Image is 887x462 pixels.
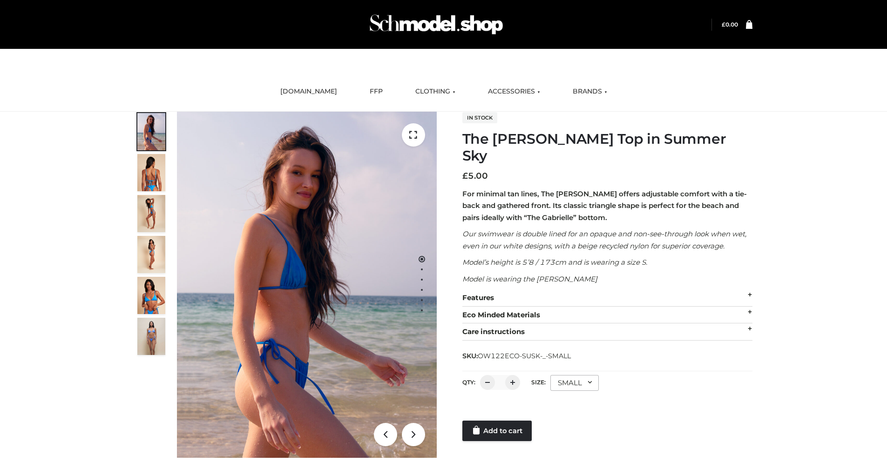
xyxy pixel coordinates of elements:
[366,6,506,43] img: Schmodel Admin 964
[462,379,475,386] label: QTY:
[550,375,599,391] div: SMALL
[566,81,614,102] a: BRANDS
[478,352,571,360] span: OW122ECO-SUSK-_-SMALL
[177,112,437,458] img: 1.Alex-top_SS-1_4464b1e7-c2c9-4e4b-a62c-58381cd673c0 (1)
[462,421,532,441] a: Add to cart
[481,81,547,102] a: ACCESSORIES
[137,236,165,273] img: 3.Alex-top_CN-1-1-2.jpg
[462,307,752,324] div: Eco Minded Materials
[462,131,752,164] h1: The [PERSON_NAME] Top in Summer Sky
[462,258,647,267] em: Model’s height is 5’8 / 173cm and is wearing a size S.
[462,171,468,181] span: £
[408,81,462,102] a: CLOTHING
[137,277,165,314] img: 2.Alex-top_CN-1-1-2.jpg
[137,195,165,232] img: 4.Alex-top_CN-1-1-2.jpg
[462,112,497,123] span: In stock
[137,154,165,191] img: 5.Alex-top_CN-1-1_1-1.jpg
[462,275,597,283] em: Model is wearing the [PERSON_NAME]
[363,81,390,102] a: FFP
[722,21,725,28] span: £
[531,379,546,386] label: Size:
[462,229,746,250] em: Our swimwear is double lined for an opaque and non-see-through look when wet, even in our white d...
[722,21,738,28] bdi: 0.00
[273,81,344,102] a: [DOMAIN_NAME]
[137,113,165,150] img: 1.Alex-top_SS-1_4464b1e7-c2c9-4e4b-a62c-58381cd673c0-1.jpg
[462,323,752,341] div: Care instructions
[722,21,738,28] a: £0.00
[462,289,752,307] div: Features
[137,318,165,355] img: SSVC.jpg
[462,189,747,222] strong: For minimal tan lines, The [PERSON_NAME] offers adjustable comfort with a tie-back and gathered f...
[462,171,488,181] bdi: 5.00
[462,350,572,362] span: SKU:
